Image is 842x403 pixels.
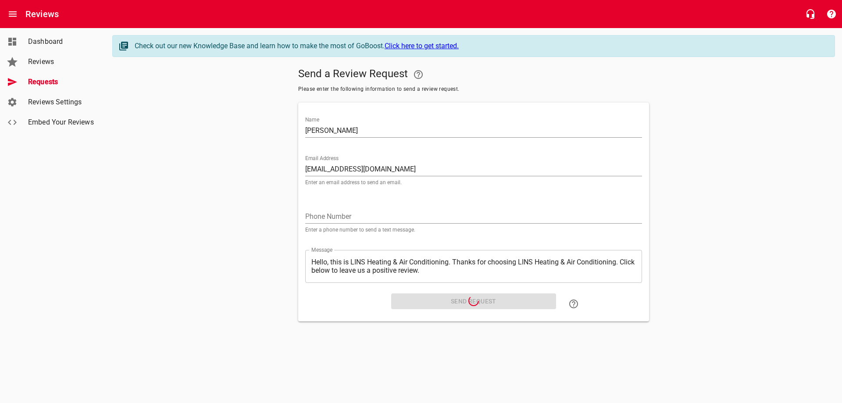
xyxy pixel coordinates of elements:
[28,77,95,87] span: Requests
[305,117,319,122] label: Name
[311,258,636,275] textarea: Hello, this is LINS Heating & Air Conditioning. Thanks for choosing LINS Heating & Air Conditioni...
[305,227,642,232] p: Enter a phone number to send a text message.
[408,64,429,85] a: Your Google or Facebook account must be connected to "Send a Review Request"
[298,85,649,94] span: Please enter the following information to send a review request.
[28,36,95,47] span: Dashboard
[28,57,95,67] span: Reviews
[385,42,459,50] a: Click here to get started.
[821,4,842,25] button: Support Portal
[25,7,59,21] h6: Reviews
[305,180,642,185] p: Enter an email address to send an email.
[28,117,95,128] span: Embed Your Reviews
[298,64,649,85] h5: Send a Review Request
[28,97,95,107] span: Reviews Settings
[800,4,821,25] button: Live Chat
[2,4,23,25] button: Open drawer
[305,156,339,161] label: Email Address
[563,293,584,314] a: Learn how to "Send a Review Request"
[135,41,826,51] div: Check out our new Knowledge Base and learn how to make the most of GoBoost.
